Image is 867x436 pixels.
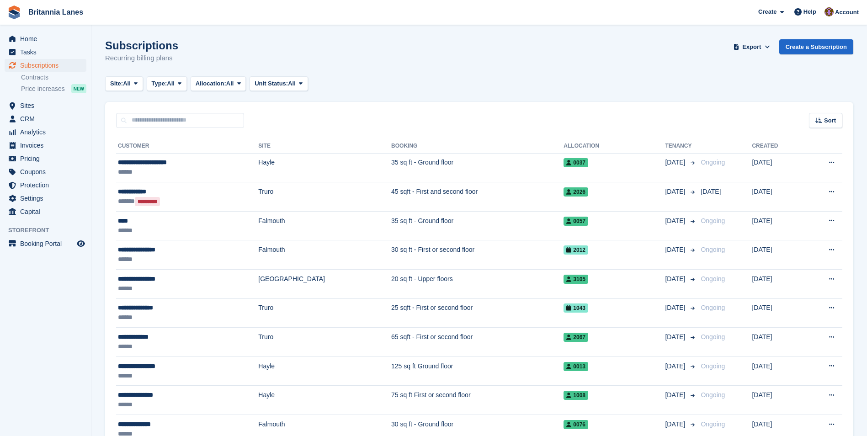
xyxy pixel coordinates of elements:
span: Site: [110,79,123,88]
td: [DATE] [752,270,804,299]
span: 2067 [564,333,588,342]
span: 0037 [564,158,588,167]
span: Storefront [8,226,91,235]
td: [DATE] [752,182,804,212]
button: Export [732,39,772,54]
td: Falmouth [258,240,391,270]
td: Truro [258,298,391,328]
span: All [226,79,234,88]
th: Tenancy [665,139,697,154]
td: 65 sqft - First or second floor [391,328,564,357]
a: menu [5,112,86,125]
span: 2012 [564,245,588,255]
th: Created [752,139,804,154]
span: [DATE] [665,187,687,197]
td: [DATE] [752,240,804,270]
span: Ongoing [701,362,725,370]
span: Ongoing [701,333,725,340]
span: Home [20,32,75,45]
th: Site [258,139,391,154]
span: Export [742,43,761,52]
button: Unit Status: All [250,76,308,91]
img: Andy Collier [824,7,834,16]
span: 2026 [564,187,588,197]
td: [DATE] [752,356,804,386]
td: 125 sq ft Ground floor [391,356,564,386]
a: menu [5,46,86,58]
a: menu [5,237,86,250]
a: menu [5,152,86,165]
span: [DATE] [665,303,687,313]
td: Hayle [258,386,391,415]
a: Price increases NEW [21,84,86,94]
span: CRM [20,112,75,125]
span: [DATE] [665,332,687,342]
td: 25 sqft - First or second floor [391,298,564,328]
span: 0076 [564,420,588,429]
span: Subscriptions [20,59,75,72]
span: Protection [20,179,75,191]
span: Coupons [20,165,75,178]
a: menu [5,99,86,112]
span: Sites [20,99,75,112]
span: Ongoing [701,275,725,282]
a: Preview store [75,238,86,249]
span: Ongoing [701,304,725,311]
td: Falmouth [258,211,391,240]
span: Analytics [20,126,75,138]
span: [DATE] [665,420,687,429]
a: menu [5,179,86,191]
a: Britannia Lanes [25,5,87,20]
div: NEW [71,84,86,93]
th: Allocation [564,139,665,154]
span: Ongoing [701,391,725,399]
a: menu [5,32,86,45]
span: Tasks [20,46,75,58]
a: menu [5,59,86,72]
td: [DATE] [752,298,804,328]
td: 20 sq ft - Upper floors [391,270,564,299]
h1: Subscriptions [105,39,178,52]
td: [DATE] [752,386,804,415]
td: Hayle [258,356,391,386]
span: All [123,79,131,88]
span: Ongoing [701,420,725,428]
button: Type: All [147,76,187,91]
a: menu [5,192,86,205]
button: Allocation: All [191,76,246,91]
span: Type: [152,79,167,88]
span: Ongoing [701,217,725,224]
span: [DATE] [665,274,687,284]
span: 1043 [564,303,588,313]
span: Ongoing [701,159,725,166]
span: [DATE] [665,245,687,255]
button: Site: All [105,76,143,91]
td: [DATE] [752,211,804,240]
span: [DATE] [701,188,721,195]
a: menu [5,205,86,218]
a: menu [5,126,86,138]
a: menu [5,139,86,152]
a: menu [5,165,86,178]
span: Booking Portal [20,237,75,250]
span: [DATE] [665,158,687,167]
span: [DATE] [665,216,687,226]
span: Invoices [20,139,75,152]
span: [DATE] [665,362,687,371]
span: Pricing [20,152,75,165]
th: Customer [116,139,258,154]
td: [DATE] [752,153,804,182]
a: Create a Subscription [779,39,853,54]
th: Booking [391,139,564,154]
td: 45 sqft - First and second floor [391,182,564,212]
td: [DATE] [752,328,804,357]
td: Truro [258,182,391,212]
td: 35 sq ft - Ground floor [391,153,564,182]
span: All [167,79,175,88]
span: Capital [20,205,75,218]
td: 35 sq ft - Ground floor [391,211,564,240]
span: Unit Status: [255,79,288,88]
span: [DATE] [665,390,687,400]
span: Allocation: [196,79,226,88]
span: Ongoing [701,246,725,253]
